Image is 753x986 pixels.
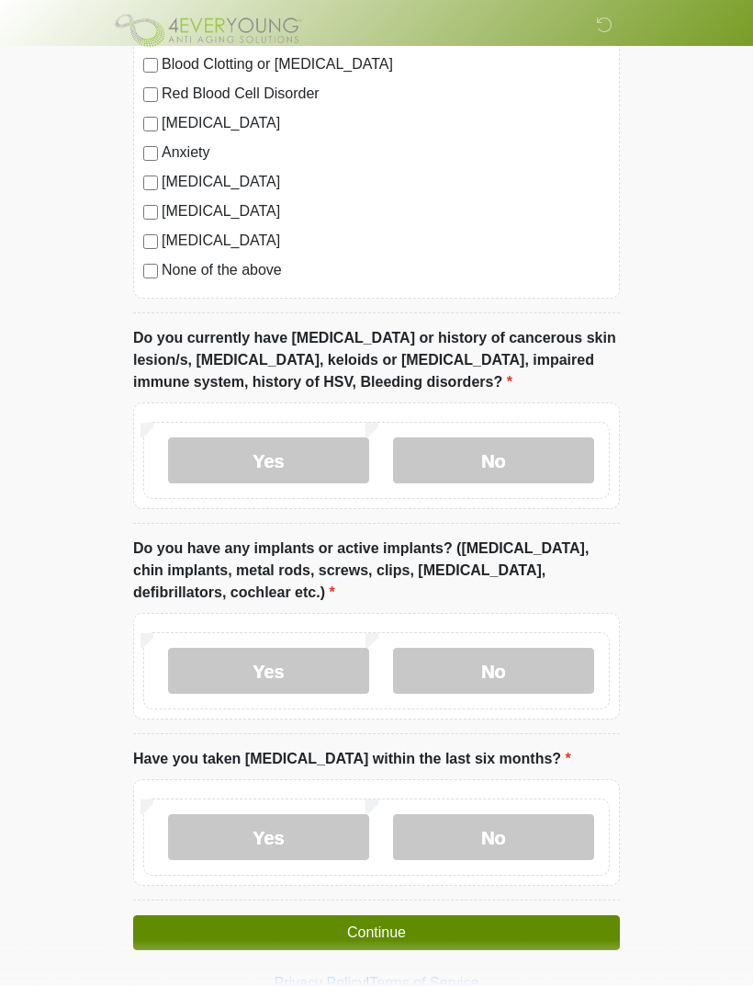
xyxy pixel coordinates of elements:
label: No [393,814,594,860]
input: [MEDICAL_DATA] [143,176,158,190]
img: 4Ever Young Frankfort Logo [115,14,302,47]
label: [MEDICAL_DATA] [162,171,610,193]
input: None of the above [143,264,158,278]
label: Yes [168,814,369,860]
input: Blood Clotting or [MEDICAL_DATA] [143,58,158,73]
label: Red Blood Cell Disorder [162,83,610,105]
label: Blood Clotting or [MEDICAL_DATA] [162,53,610,75]
input: Anxiety [143,146,158,161]
label: Do you have any implants or active implants? ([MEDICAL_DATA], chin implants, metal rods, screws, ... [133,538,620,604]
input: [MEDICAL_DATA] [143,117,158,131]
label: No [393,437,594,483]
label: Yes [168,437,369,483]
button: Continue [133,915,620,950]
label: [MEDICAL_DATA] [162,200,610,222]
label: [MEDICAL_DATA] [162,230,610,252]
label: Have you taken [MEDICAL_DATA] within the last six months? [133,748,571,770]
label: Anxiety [162,142,610,164]
input: Red Blood Cell Disorder [143,87,158,102]
label: [MEDICAL_DATA] [162,112,610,134]
label: Yes [168,648,369,694]
label: None of the above [162,259,610,281]
input: [MEDICAL_DATA] [143,234,158,249]
label: Do you currently have [MEDICAL_DATA] or history of cancerous skin lesion/s, [MEDICAL_DATA], keloi... [133,327,620,393]
label: No [393,648,594,694]
input: [MEDICAL_DATA] [143,205,158,220]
